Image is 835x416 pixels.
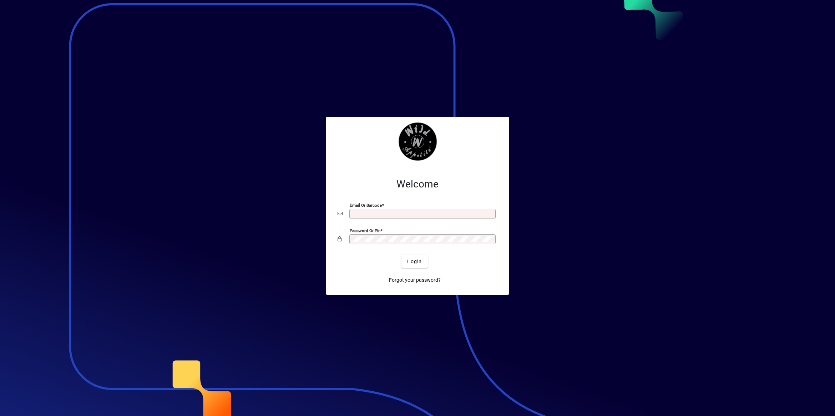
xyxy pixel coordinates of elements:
button: Login [401,255,427,268]
h2: Welcome [338,178,497,190]
mat-label: Password or Pin [350,228,380,233]
span: Login [407,258,422,265]
a: Forgot your password? [386,274,444,286]
span: Forgot your password? [389,276,441,284]
mat-label: Email or Barcode [350,203,382,208]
